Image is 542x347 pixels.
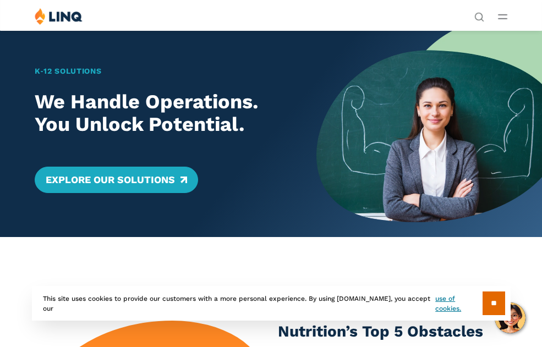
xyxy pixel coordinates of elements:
[35,91,294,136] h2: We Handle Operations. You Unlock Potential.
[316,30,542,237] img: Home Banner
[35,8,83,25] img: LINQ | K‑12 Software
[35,167,198,193] a: Explore Our Solutions
[498,10,507,23] button: Open Main Menu
[35,65,294,77] h1: K‑12 Solutions
[474,11,484,21] button: Open Search Bar
[474,8,484,21] nav: Utility Navigation
[435,294,482,313] a: use of cookies.
[32,286,511,321] div: This site uses cookies to provide our customers with a more personal experience. By using [DOMAIN...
